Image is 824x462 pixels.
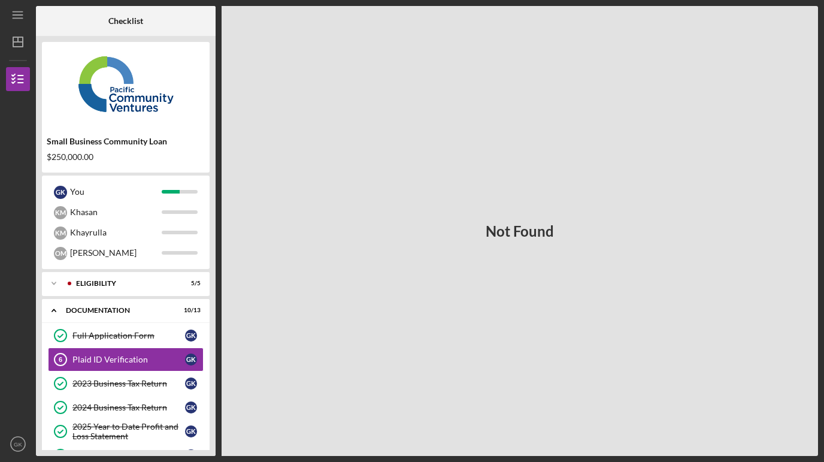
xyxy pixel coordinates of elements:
div: G K [185,425,197,437]
div: K M [54,227,67,240]
div: Khasan [70,202,162,222]
div: $250,000.00 [47,152,205,162]
button: GK [6,432,30,456]
div: You [70,182,162,202]
tspan: 6 [59,356,62,363]
div: K M [54,206,67,219]
a: 6Plaid ID VerificationGK [48,348,204,372]
b: Checklist [108,16,143,26]
div: O M [54,247,67,260]
a: 2023 Business Tax ReturnGK [48,372,204,395]
a: 2024 Business Tax ReturnGK [48,395,204,419]
div: G K [185,401,197,413]
div: G K [54,186,67,199]
div: 5 / 5 [179,280,201,287]
div: Plaid ID Verification [72,355,185,364]
div: 2023 Business Tax Return [72,379,185,388]
div: Eligibility [76,280,171,287]
div: G K [185,354,197,366]
h3: Not Found [486,223,554,240]
div: [PERSON_NAME] [70,243,162,263]
div: G K [185,330,197,342]
div: Small Business Community Loan [47,137,205,146]
div: G K [185,378,197,389]
div: Documentation [66,307,171,314]
a: Full Application FormGK [48,324,204,348]
div: Full Application Form [72,331,185,340]
img: Product logo [42,48,210,120]
a: 2025 Year to Date Profit and Loss StatementGK [48,419,204,443]
div: 2024 Business Tax Return [72,403,185,412]
div: 2025 Year to Date Profit and Loss Statement [72,422,185,441]
div: 10 / 13 [179,307,201,314]
div: Khayrulla [70,222,162,243]
div: G K [185,449,197,461]
text: GK [14,441,22,448]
